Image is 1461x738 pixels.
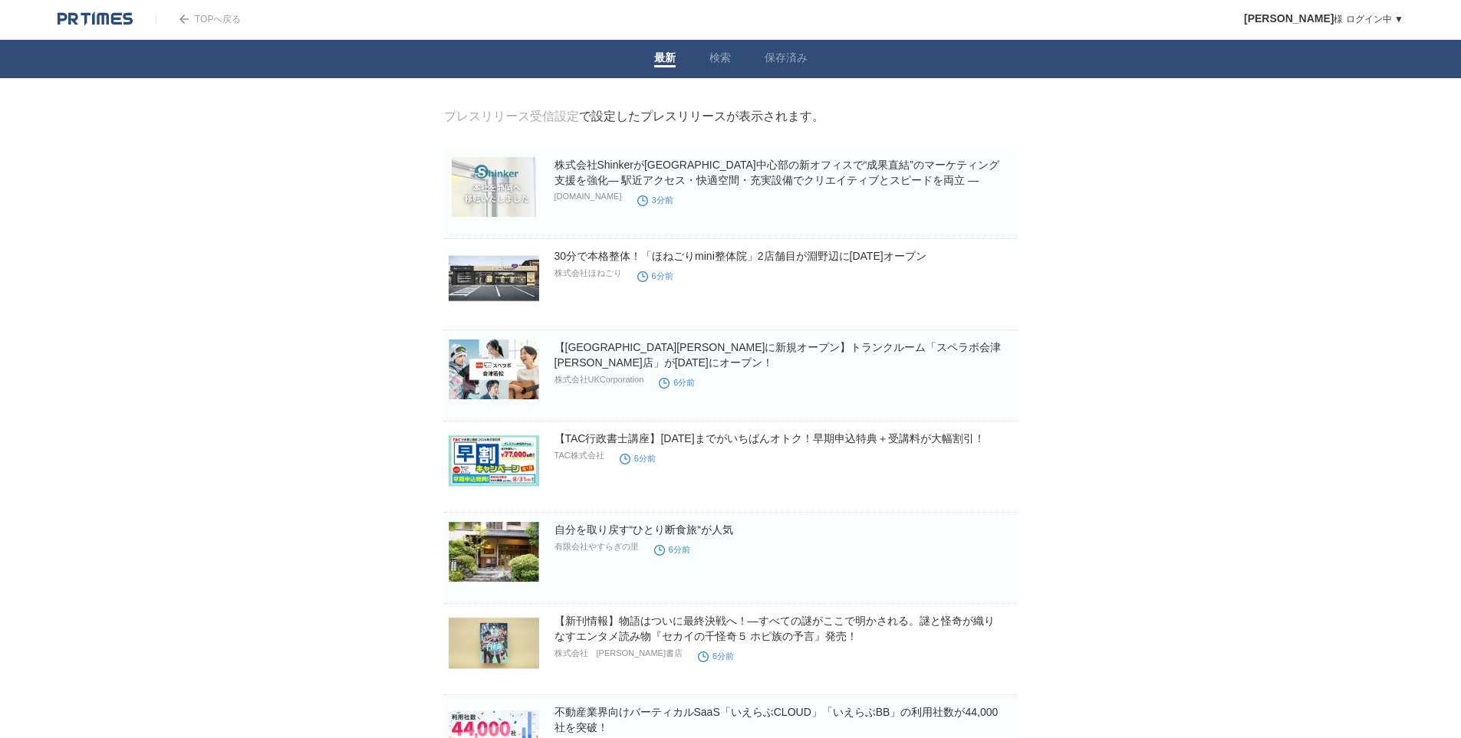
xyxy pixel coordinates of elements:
[449,157,539,217] img: 株式会社Shinkerが静岡市中心部の新オフィスで“成果直結”のマーケティング支援を強化― 駅近アクセス・快適空間・充実設備でクリエイティブとスピードを両立 ―
[654,545,690,554] time: 6分前
[637,271,673,280] time: 6分前
[554,374,644,385] p: 株式会社UKCorporation
[554,432,985,444] a: 【TAC行政書士講座】[DATE]までがいちばんオトク！早期申込特典＋受講料が大幅割引！
[659,378,695,387] time: 6分前
[620,454,656,463] time: 6分前
[156,14,241,25] a: TOPへ戻る
[554,615,995,642] a: 【新刊情報】物語はついに最終決戦へ！―すべての謎がここで明かされる。謎と怪奇が織りなすエンタメ読み物『セカイの千怪奇５ ホピ族の予言』発売！
[449,613,539,673] img: 【新刊情報】物語はついに最終決戦へ！―すべての謎がここで明かされる。謎と怪奇が織りなすエンタメ読み物『セカイの千怪奇５ ホピ族の予言』発売！
[554,541,639,553] p: 有限会社やすらぎの里
[554,250,926,262] a: 30分で本格整体！「ほねごりmini整体院」2店舗目が淵野辺に[DATE]オープン
[449,431,539,490] img: 【TAC行政書士講座】8/31(日)までがいちばんオトク！早期申込特典＋受講料が大幅割引！
[709,51,731,67] a: 検索
[449,522,539,582] img: 自分を取り戻す“ひとり断食旅“が人気
[179,15,189,24] img: arrow.png
[554,450,604,461] p: TAC株式会社
[1244,14,1403,25] a: [PERSON_NAME]様 ログイン中 ▼
[58,11,133,27] img: logo.png
[637,195,673,205] time: 3分前
[654,51,676,67] a: 最新
[765,51,808,67] a: 保存済み
[444,110,579,123] a: プレスリリース受信設定
[698,651,734,661] time: 6分前
[554,159,1000,186] a: 株式会社Shinkerが[GEOGRAPHIC_DATA]中心部の新オフィスで“成果直結”のマーケティング支援を強化― 駅近アクセス・快適空間・充実設備でクリエイティブとスピードを両立 ―
[1244,12,1334,25] span: [PERSON_NAME]
[449,339,539,399] img: 【会津若松市に新規オープン】トランクルーム「スペラボ会津若松店」が2025年9月1日にオープン！
[554,341,1002,369] a: 【[GEOGRAPHIC_DATA][PERSON_NAME]に新規オープン】トランクルーム「スペラボ会津[PERSON_NAME]店」が[DATE]にオープン！
[554,192,622,201] p: [DOMAIN_NAME]
[554,523,733,536] a: 自分を取り戻す“ひとり断食旅“が人気
[554,267,622,279] p: 株式会社ほねごり
[449,248,539,308] img: 30分で本格整体！「ほねごりmini整体院」2店舗目が淵野辺に2025年9月20日(土)オープン
[554,706,999,733] a: 不動産業界向けバーティカルSaaS「いえらぶCLOUD」「いえらぶBB」の利用社数が44,000社を突破！
[444,109,824,125] div: で設定したプレスリリースが表示されます。
[554,648,683,659] p: 株式会社 [PERSON_NAME]書店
